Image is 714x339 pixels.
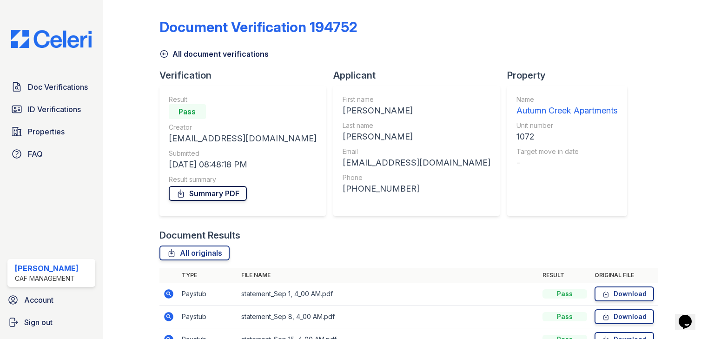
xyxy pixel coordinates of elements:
[516,121,618,130] div: Unit number
[169,123,317,132] div: Creator
[4,291,99,309] a: Account
[28,81,88,93] span: Doc Verifications
[169,95,317,104] div: Result
[178,306,238,328] td: Paystub
[333,69,507,82] div: Applicant
[238,306,539,328] td: statement_Sep 8, 4_00 AM.pdf
[238,268,539,283] th: File name
[542,289,587,299] div: Pass
[159,19,357,35] div: Document Verification 194752
[238,283,539,306] td: statement_Sep 1, 4_00 AM.pdf
[516,95,618,117] a: Name Autumn Creek Apartments
[169,132,317,145] div: [EMAIL_ADDRESS][DOMAIN_NAME]
[28,104,81,115] span: ID Verifications
[516,147,618,156] div: Target move in date
[343,182,490,195] div: [PHONE_NUMBER]
[542,312,587,321] div: Pass
[169,175,317,184] div: Result summary
[591,268,658,283] th: Original file
[28,148,43,160] span: FAQ
[169,149,317,158] div: Submitted
[15,263,79,274] div: [PERSON_NAME]
[516,156,618,169] div: -
[539,268,591,283] th: Result
[343,156,490,169] div: [EMAIL_ADDRESS][DOMAIN_NAME]
[24,317,53,328] span: Sign out
[178,283,238,306] td: Paystub
[595,286,654,301] a: Download
[178,268,238,283] th: Type
[343,147,490,156] div: Email
[343,95,490,104] div: First name
[7,100,95,119] a: ID Verifications
[7,145,95,163] a: FAQ
[343,130,490,143] div: [PERSON_NAME]
[159,246,230,260] a: All originals
[169,158,317,171] div: [DATE] 08:48:18 PM
[343,121,490,130] div: Last name
[159,229,240,242] div: Document Results
[4,313,99,332] a: Sign out
[7,122,95,141] a: Properties
[169,186,247,201] a: Summary PDF
[159,48,269,60] a: All document verifications
[4,30,99,48] img: CE_Logo_Blue-a8612792a0a2168367f1c8372b55b34899dd931a85d93a1a3d3e32e68fde9ad4.png
[28,126,65,137] span: Properties
[24,294,53,306] span: Account
[675,302,705,330] iframe: chat widget
[15,274,79,283] div: CAF Management
[595,309,654,324] a: Download
[516,104,618,117] div: Autumn Creek Apartments
[343,173,490,182] div: Phone
[169,104,206,119] div: Pass
[516,130,618,143] div: 1072
[507,69,635,82] div: Property
[159,69,333,82] div: Verification
[7,78,95,96] a: Doc Verifications
[516,95,618,104] div: Name
[343,104,490,117] div: [PERSON_NAME]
